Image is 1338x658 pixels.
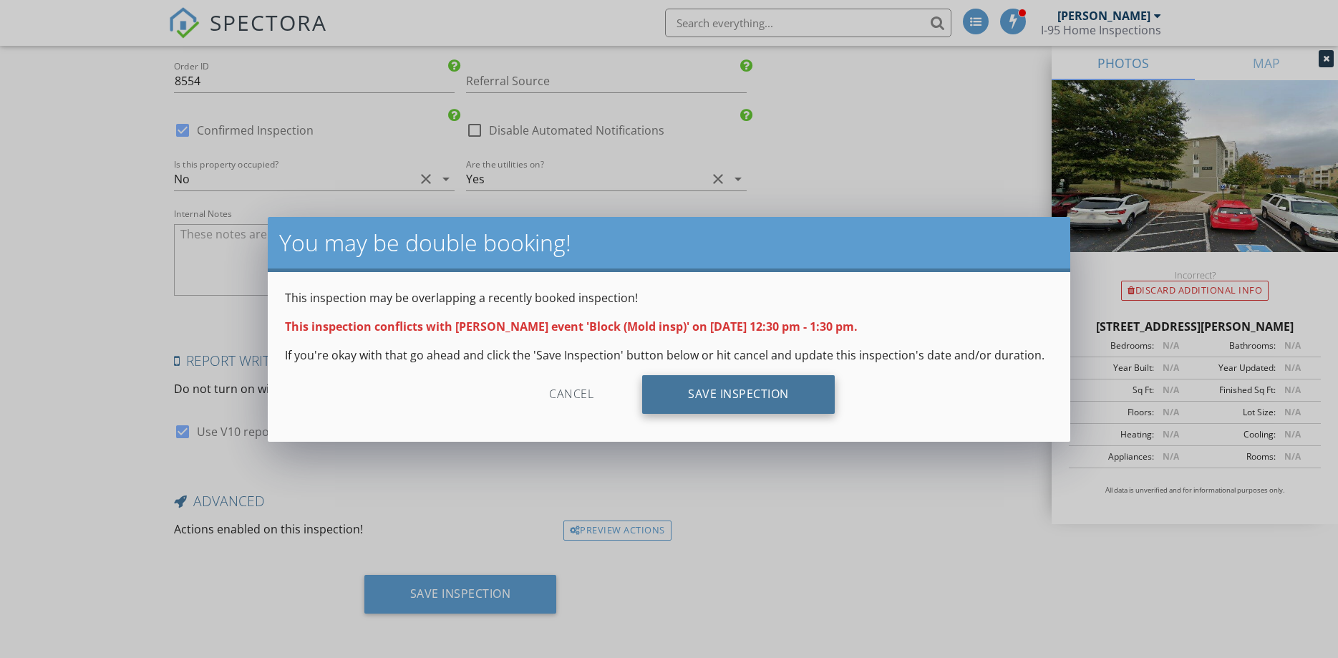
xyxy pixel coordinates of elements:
strong: This inspection conflicts with [PERSON_NAME] event 'Block (Mold insp)' on [DATE] 12:30 pm - 1:30 pm. [285,319,858,334]
p: This inspection may be overlapping a recently booked inspection! [285,289,1053,306]
p: If you're okay with that go ahead and click the 'Save Inspection' button below or hit cancel and ... [285,347,1053,364]
h2: You may be double booking! [279,228,1059,257]
div: Save Inspection [642,375,835,414]
div: Cancel [503,375,639,414]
